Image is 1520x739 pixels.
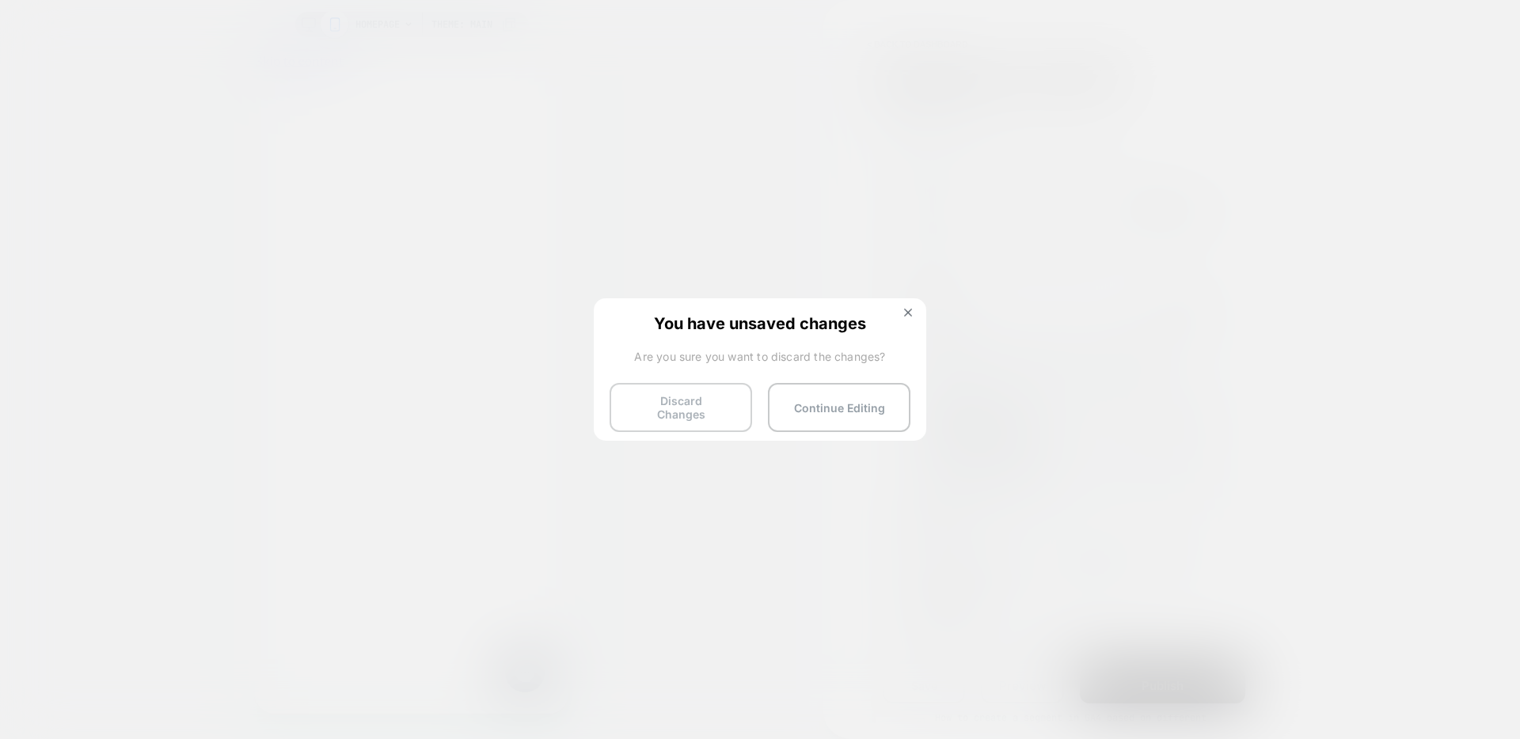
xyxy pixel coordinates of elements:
[610,350,910,363] span: Are you sure you want to discard the changes?
[768,383,910,432] button: Continue Editing
[904,309,912,316] img: close
[242,597,298,647] iframe: Gorgias live chat messenger
[610,314,910,330] span: You have unsaved changes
